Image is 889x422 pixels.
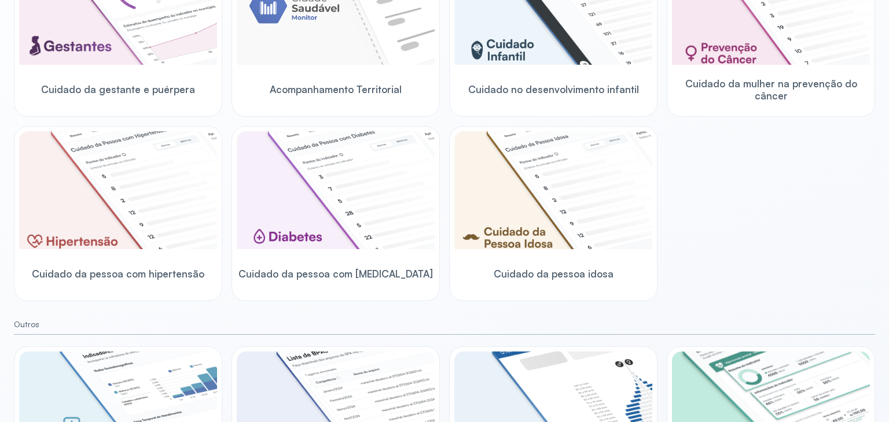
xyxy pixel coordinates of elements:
img: hypertension.png [19,131,217,249]
img: diabetics.png [237,131,435,249]
span: Cuidado da pessoa idosa [494,268,614,280]
span: Cuidado da pessoa com hipertensão [32,268,204,280]
span: Cuidado no desenvolvimento infantil [468,83,639,95]
span: Cuidado da gestante e puérpera [41,83,195,95]
small: Outros [14,320,875,330]
span: Acompanhamento Territorial [270,83,402,95]
span: Cuidado da pessoa com [MEDICAL_DATA] [238,268,433,280]
img: elderly.png [454,131,652,249]
span: Cuidado da mulher na prevenção do câncer [672,77,870,102]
